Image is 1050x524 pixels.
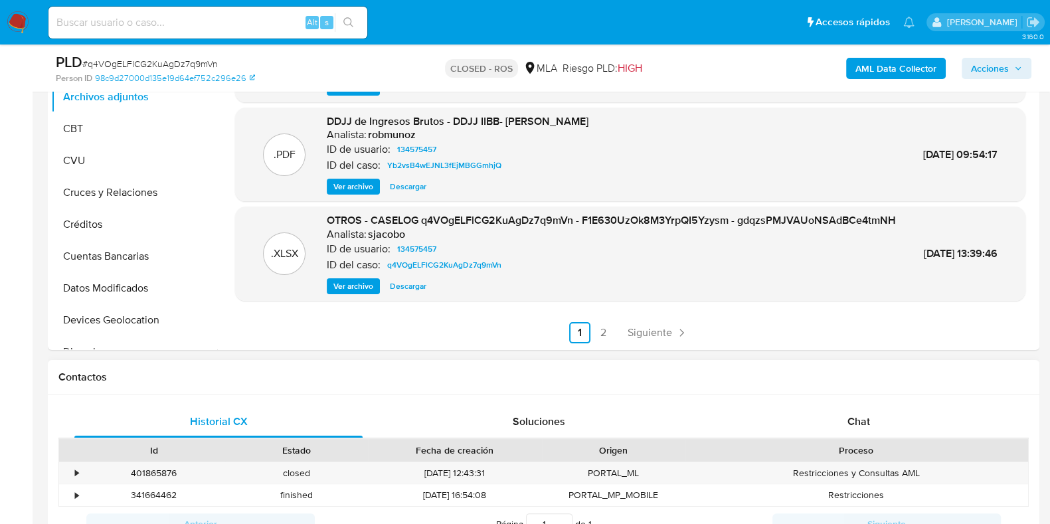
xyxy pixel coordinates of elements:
a: q4VOgELFlCG2KuAgDz7q9mVn [382,257,507,273]
div: closed [225,462,368,484]
span: Descargar [390,180,426,193]
span: q4VOgELFlCG2KuAgDz7q9mVn [387,257,501,273]
div: • [75,489,78,501]
div: 401865876 [82,462,225,484]
span: Acciones [971,58,1009,79]
span: Descargar [390,280,426,293]
div: • [75,467,78,480]
h6: robmunoz [368,128,416,141]
b: AML Data Collector [855,58,936,79]
span: 3.160.0 [1021,31,1043,42]
button: Ver archivo [327,278,380,294]
div: Origen [551,444,675,457]
p: .XLSX [271,246,298,261]
button: CVU [51,145,217,177]
button: Acciones [962,58,1031,79]
p: ID del caso: [327,159,381,172]
button: Cuentas Bancarias [51,240,217,272]
span: s [325,16,329,29]
span: Siguiente [628,327,672,338]
button: CBT [51,113,217,145]
span: HIGH [618,60,642,76]
div: Fecha de creación [377,444,533,457]
div: [DATE] 12:43:31 [368,462,542,484]
div: [DATE] 16:54:08 [368,484,542,506]
span: Ver archivo [333,280,373,293]
div: finished [225,484,368,506]
a: Yb2vsB4wEJNL3fEjMBGGmhjQ [382,157,507,173]
div: Restricciones [685,484,1028,506]
div: Id [92,444,216,457]
button: AML Data Collector [846,58,946,79]
span: [DATE] 13:39:46 [924,246,998,261]
p: ID del caso: [327,258,381,272]
a: Ir a la página 2 [593,322,614,343]
div: MLA [523,61,557,76]
button: Direcciones [51,336,217,368]
span: Ver archivo [333,81,373,94]
nav: Paginación [235,322,1025,343]
div: PORTAL_ML [542,462,685,484]
div: Restricciones y Consultas AML [685,462,1028,484]
span: [DATE] 09:54:17 [923,147,998,162]
span: Alt [307,16,317,29]
button: Ver archivo [327,179,380,195]
span: Riesgo PLD: [563,61,642,76]
p: julian.lasala@mercadolibre.com [946,16,1021,29]
button: Descargar [383,179,433,195]
span: # q4VOgELFlCG2KuAgDz7q9mVn [82,57,218,70]
a: Notificaciones [903,17,915,28]
span: Accesos rápidos [816,15,890,29]
h1: Contactos [58,371,1029,384]
p: ID de usuario: [327,242,391,256]
a: 134575457 [392,241,442,257]
span: Historial CX [190,414,248,429]
a: Salir [1026,15,1040,29]
div: 341664462 [82,484,225,506]
span: 134575457 [397,141,436,157]
span: DDJJ de Ingresos Brutos - DDJJ IIBB- [PERSON_NAME] [327,114,588,129]
span: 134575457 [397,241,436,257]
p: .PDF [274,147,296,162]
input: Buscar usuario o caso... [48,14,367,31]
p: Analista: [327,228,367,241]
div: PORTAL_MP_MOBILE [542,484,685,506]
button: Cruces y Relaciones [51,177,217,209]
span: Descargar [390,81,426,94]
b: Person ID [56,72,92,84]
div: Estado [234,444,359,457]
p: ID de usuario: [327,143,391,156]
span: OTROS - CASELOG q4VOgELFlCG2KuAgDz7q9mVn - F1E630UzOk8M3YrpQI5Yzysm - gdqzsPMJVAUoNSAdBCe4tmNH [327,213,896,228]
button: Datos Modificados [51,272,217,304]
span: Yb2vsB4wEJNL3fEjMBGGmhjQ [387,157,501,173]
span: Soluciones [513,414,565,429]
button: Descargar [383,278,433,294]
button: Archivos adjuntos [51,81,217,113]
button: Devices Geolocation [51,304,217,336]
a: 134575457 [392,141,442,157]
a: Ir a la página 1 [569,322,590,343]
div: Proceso [694,444,1019,457]
h6: sjacobo [368,228,405,241]
button: Créditos [51,209,217,240]
a: Siguiente [622,322,693,343]
p: CLOSED - ROS [445,59,518,78]
a: 98c9d27000d135e19d64ef752c296e26 [95,72,255,84]
span: Ver archivo [333,180,373,193]
button: search-icon [335,13,362,32]
p: Analista: [327,128,367,141]
b: PLD [56,51,82,72]
span: Chat [847,414,870,429]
